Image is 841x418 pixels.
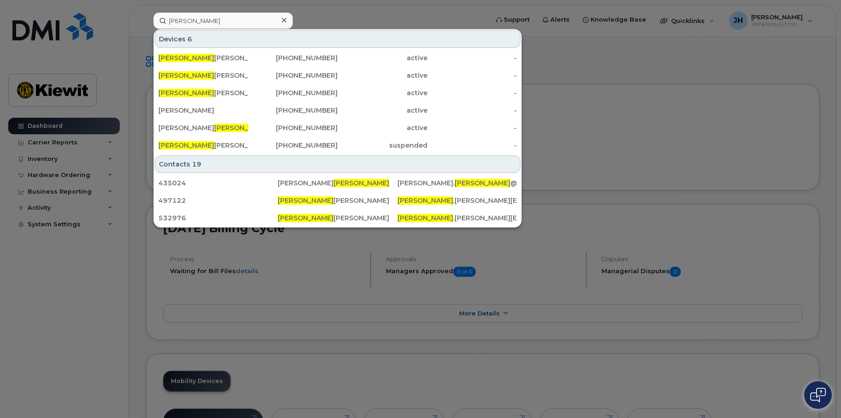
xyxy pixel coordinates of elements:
div: [PERSON_NAME] [158,88,248,97]
span: [PERSON_NAME] [158,141,214,149]
div: [PERSON_NAME] [158,141,248,150]
div: - [427,71,517,80]
div: [PERSON_NAME] [158,71,248,80]
div: [PERSON_NAME] [158,106,248,115]
div: Contacts [155,155,520,173]
div: - [427,53,517,63]
span: [PERSON_NAME] [333,179,389,187]
div: [PERSON_NAME]. @[PERSON_NAME][DOMAIN_NAME] [397,178,517,188]
div: [PHONE_NUMBER] [248,71,338,80]
a: 497122[PERSON_NAME][PERSON_NAME][PERSON_NAME].[PERSON_NAME][EMAIL_ADDRESS][PERSON_NAME][DOMAIN_NAME] [155,192,520,209]
div: [PHONE_NUMBER] [248,123,338,132]
span: [PERSON_NAME] [214,124,270,132]
div: [PHONE_NUMBER] [248,88,338,97]
span: [PERSON_NAME] [158,54,214,62]
a: [PERSON_NAME][PERSON_NAME][PHONE_NUMBER]active- [155,85,520,101]
span: [PERSON_NAME] [397,196,453,205]
div: [PERSON_NAME] [278,213,397,223]
div: [PHONE_NUMBER] [248,141,338,150]
div: active [338,53,427,63]
div: Devices [155,30,520,48]
div: 435024 [158,178,278,188]
div: 532976 [158,213,278,223]
div: active [338,71,427,80]
div: .[PERSON_NAME][EMAIL_ADDRESS][PERSON_NAME][DOMAIN_NAME] [397,196,517,205]
a: [PERSON_NAME][PERSON_NAME][PHONE_NUMBER]active- [155,120,520,136]
a: 532976[PERSON_NAME][PERSON_NAME][PERSON_NAME].[PERSON_NAME][EMAIL_ADDRESS][PERSON_NAME][DOMAIN_NAME] [155,210,520,226]
div: [PERSON_NAME] [158,123,248,132]
span: [PERSON_NAME] [278,214,333,222]
a: [PERSON_NAME][PERSON_NAME][PHONE_NUMBER]active- [155,50,520,66]
div: suspended [338,141,427,150]
div: [PERSON_NAME] [158,53,248,63]
span: 6 [187,34,192,44]
div: [PHONE_NUMBER] [248,106,338,115]
div: - [427,141,517,150]
div: .[PERSON_NAME][EMAIL_ADDRESS][PERSON_NAME][DOMAIN_NAME] [397,213,517,223]
div: 497122 [158,196,278,205]
div: - [427,88,517,97]
div: [PERSON_NAME] [278,178,397,188]
span: [PERSON_NAME] [397,214,453,222]
div: [PHONE_NUMBER] [248,53,338,63]
span: [PERSON_NAME] [455,179,510,187]
span: [PERSON_NAME] [158,89,214,97]
a: 435024[PERSON_NAME][PERSON_NAME][PERSON_NAME].[PERSON_NAME]@[PERSON_NAME][DOMAIN_NAME] [155,175,520,191]
div: [PERSON_NAME] [278,196,397,205]
span: [PERSON_NAME] [158,71,214,80]
a: [PERSON_NAME][PERSON_NAME][PHONE_NUMBER]suspended- [155,137,520,154]
img: Open chat [810,388,826,402]
div: - [427,106,517,115]
a: [PERSON_NAME][PHONE_NUMBER]active- [155,102,520,119]
div: active [338,106,427,115]
a: [PERSON_NAME][PERSON_NAME][PHONE_NUMBER]active- [155,67,520,84]
span: 19 [192,160,201,169]
div: active [338,88,427,97]
div: active [338,123,427,132]
div: - [427,123,517,132]
span: [PERSON_NAME] [278,196,333,205]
